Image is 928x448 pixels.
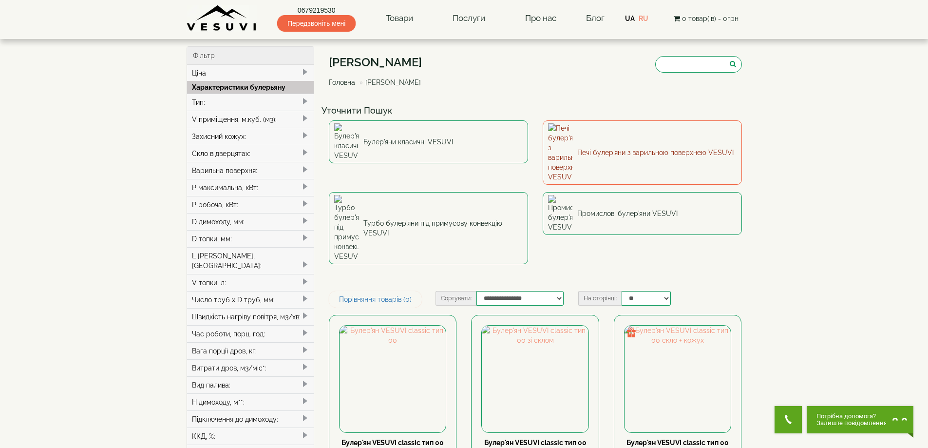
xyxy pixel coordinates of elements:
[187,325,314,342] div: Час роботи, порц. год:
[187,247,314,274] div: L [PERSON_NAME], [GEOGRAPHIC_DATA]:
[586,13,605,23] a: Блог
[277,15,356,32] span: Передзвоніть мені
[187,376,314,393] div: Вид палива:
[329,56,428,69] h1: [PERSON_NAME]
[341,439,444,447] a: Булер'ян VESUVI classic тип 00
[639,15,648,22] a: RU
[187,274,314,291] div: V топки, л:
[187,128,314,145] div: Захисний кожух:
[187,81,314,94] div: Характеристики булерьяну
[187,291,314,308] div: Число труб x D труб, мм:
[807,406,913,433] button: Chat button
[578,291,622,306] label: На сторінці:
[187,230,314,247] div: D топки, мм:
[376,7,423,30] a: Товари
[187,196,314,213] div: P робоча, кВт:
[187,47,314,65] div: Фільтр
[187,162,314,179] div: Варильна поверхня:
[340,326,446,432] img: Булер'ян VESUVI classic тип 00
[187,5,257,32] img: Завод VESUVI
[187,213,314,230] div: D димоходу, мм:
[443,7,495,30] a: Послуги
[187,393,314,410] div: H димоходу, м**:
[187,145,314,162] div: Скло в дверцятах:
[334,195,359,261] img: Турбо булер'яни під примусову конвекцію VESUVI
[187,359,314,376] div: Витрати дров, м3/міс*:
[816,420,887,427] span: Залиште повідомлення
[626,328,636,337] img: gift
[515,7,566,30] a: Про нас
[775,406,802,433] button: Get Call button
[322,106,749,116] h4: Уточнити Пошук
[187,94,314,111] div: Тип:
[187,342,314,359] div: Вага порції дров, кг:
[329,78,355,86] a: Головна
[548,123,572,182] img: Печі булер'яни з варильною поверхнею VESUVI
[187,428,314,445] div: ККД, %:
[682,15,739,22] span: 0 товар(ів) - 0грн
[625,326,731,432] img: Булер'ян VESUVI classic тип 00 скло + кожух
[329,192,528,264] a: Турбо булер'яни під примусову конвекцію VESUVI Турбо булер'яни під примусову конвекцію VESUVI
[329,120,528,163] a: Булер'яни класичні VESUVI Булер'яни класичні VESUVI
[357,78,421,87] li: [PERSON_NAME]
[816,413,887,420] span: Потрібна допомога?
[277,5,356,15] a: 0679219530
[436,291,476,306] label: Сортувати:
[187,65,314,81] div: Ціна
[543,192,742,235] a: Промислові булер'яни VESUVI Промислові булер'яни VESUVI
[548,195,572,232] img: Промислові булер'яни VESUVI
[187,111,314,128] div: V приміщення, м.куб. (м3):
[187,308,314,325] div: Швидкість нагріву повітря, м3/хв:
[334,123,359,160] img: Булер'яни класичні VESUVI
[671,13,741,24] button: 0 товар(ів) - 0грн
[482,326,588,432] img: Булер'ян VESUVI classic тип 00 зі склом
[187,410,314,428] div: Підключення до димоходу:
[625,15,635,22] a: UA
[329,291,422,308] a: Порівняння товарів (0)
[543,120,742,185] a: Печі булер'яни з варильною поверхнею VESUVI Печі булер'яни з варильною поверхнею VESUVI
[187,179,314,196] div: P максимальна, кВт:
